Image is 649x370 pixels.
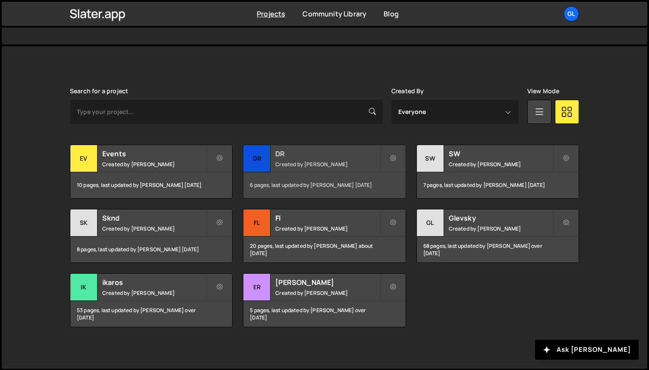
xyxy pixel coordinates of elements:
[243,237,405,262] div: 20 pages, last updated by [PERSON_NAME] about [DATE]
[102,278,206,287] h2: ikaros
[70,145,98,172] div: Ev
[275,213,379,223] h2: Fl
[70,209,98,237] div: Sk
[243,209,271,237] div: Fl
[384,9,399,19] a: Blog
[564,6,579,22] a: Gl
[391,88,424,95] label: Created By
[275,149,379,158] h2: DR
[449,149,553,158] h2: SW
[417,209,444,237] div: Gl
[417,237,579,262] div: 68 pages, last updated by [PERSON_NAME] over [DATE]
[243,209,406,263] a: Fl Fl Created by [PERSON_NAME] 20 pages, last updated by [PERSON_NAME] about [DATE]
[70,274,98,301] div: ik
[102,289,206,297] small: Created by [PERSON_NAME]
[70,209,233,263] a: Sk Sknd Created by [PERSON_NAME] 8 pages, last updated by [PERSON_NAME] [DATE]
[70,273,233,327] a: ik ikaros Created by [PERSON_NAME] 53 pages, last updated by [PERSON_NAME] over [DATE]
[243,273,406,327] a: Er [PERSON_NAME] Created by [PERSON_NAME] 5 pages, last updated by [PERSON_NAME] over [DATE]
[70,237,232,262] div: 8 pages, last updated by [PERSON_NAME] [DATE]
[243,145,406,199] a: DR DR Created by [PERSON_NAME] 6 pages, last updated by [PERSON_NAME] [DATE]
[70,100,383,124] input: Type your project...
[275,289,379,297] small: Created by [PERSON_NAME]
[102,213,206,223] h2: Sknd
[243,172,405,198] div: 6 pages, last updated by [PERSON_NAME] [DATE]
[70,145,233,199] a: Ev Events Created by [PERSON_NAME] 10 pages, last updated by [PERSON_NAME] [DATE]
[527,88,559,95] label: View Mode
[416,209,579,263] a: Gl Glevsky Created by [PERSON_NAME] 68 pages, last updated by [PERSON_NAME] over [DATE]
[417,172,579,198] div: 7 pages, last updated by [PERSON_NAME] [DATE]
[102,225,206,232] small: Created by [PERSON_NAME]
[257,9,285,19] a: Projects
[275,278,379,287] h2: [PERSON_NAME]
[275,161,379,168] small: Created by [PERSON_NAME]
[416,145,579,199] a: SW SW Created by [PERSON_NAME] 7 pages, last updated by [PERSON_NAME] [DATE]
[417,145,444,172] div: SW
[70,301,232,327] div: 53 pages, last updated by [PERSON_NAME] over [DATE]
[535,340,639,360] button: Ask [PERSON_NAME]
[449,161,553,168] small: Created by [PERSON_NAME]
[275,225,379,232] small: Created by [PERSON_NAME]
[70,88,128,95] label: Search for a project
[449,213,553,223] h2: Glevsky
[243,145,271,172] div: DR
[243,274,271,301] div: Er
[243,301,405,327] div: 5 pages, last updated by [PERSON_NAME] over [DATE]
[102,149,206,158] h2: Events
[449,225,553,232] small: Created by [PERSON_NAME]
[70,172,232,198] div: 10 pages, last updated by [PERSON_NAME] [DATE]
[302,9,366,19] a: Community Library
[102,161,206,168] small: Created by [PERSON_NAME]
